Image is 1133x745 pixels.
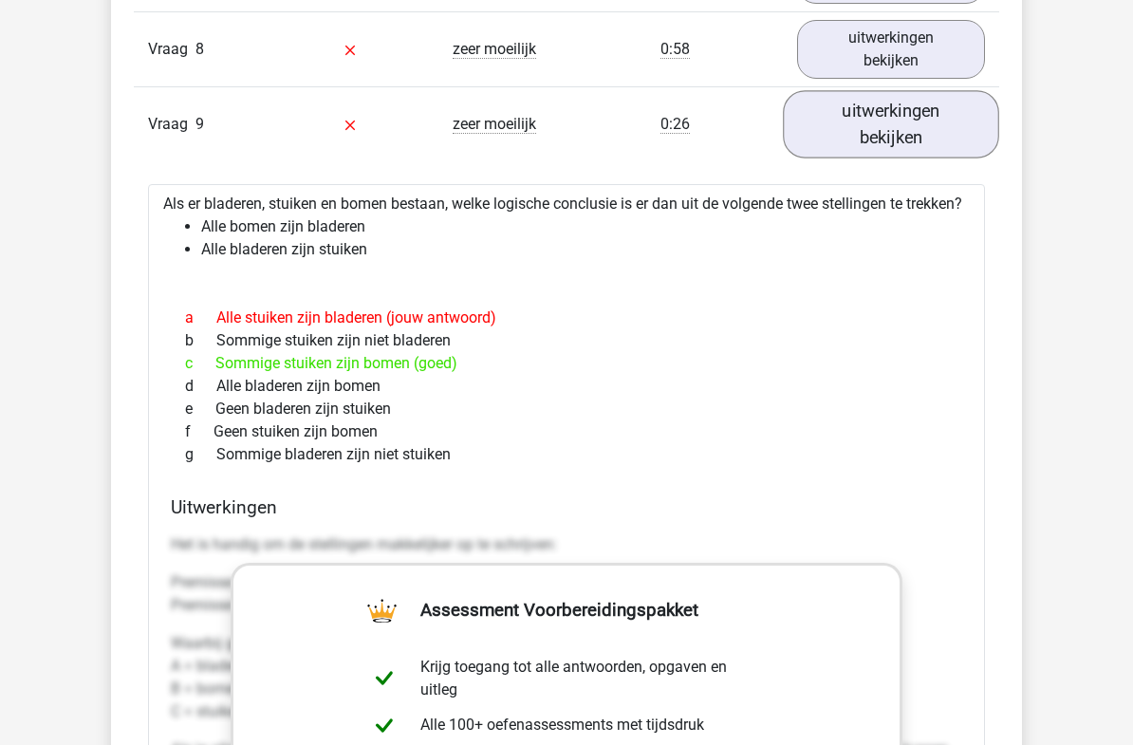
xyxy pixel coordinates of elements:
a: uitwerkingen bekijken [797,20,985,79]
div: Sommige bladeren zijn niet stuiken [171,443,962,466]
span: c [185,352,215,375]
div: Geen bladeren zijn stuiken [171,398,962,420]
a: uitwerkingen bekijken [783,91,999,158]
p: Het is handig om de stellingen makkelijker op te schrijven: [171,533,962,556]
li: Alle bladeren zijn stuiken [201,238,970,261]
p: Premisse 1: Alle B zijn A Premisse 2: Alle A zijn C [171,571,962,617]
div: Alle bladeren zijn bomen [171,375,962,398]
span: Vraag [148,113,195,136]
span: 0:26 [660,115,690,134]
span: g [185,443,216,466]
span: d [185,375,216,398]
span: 8 [195,40,204,58]
div: Alle stuiken zijn bladeren (jouw antwoord) [171,307,962,329]
p: Waarbij geldt: A = bladeren B = bomen C = stuiken [171,632,962,723]
span: 0:58 [660,40,690,59]
span: f [185,420,214,443]
h4: Uitwerkingen [171,496,962,518]
div: Sommige stuiken zijn bomen (goed) [171,352,962,375]
span: zeer moeilijk [453,115,536,134]
li: Alle bomen zijn bladeren [201,215,970,238]
span: b [185,329,216,352]
div: Geen stuiken zijn bomen [171,420,962,443]
span: zeer moeilijk [453,40,536,59]
span: e [185,398,215,420]
span: Vraag [148,38,195,61]
span: a [185,307,216,329]
div: Sommige stuiken zijn niet bladeren [171,329,962,352]
span: 9 [195,115,204,133]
